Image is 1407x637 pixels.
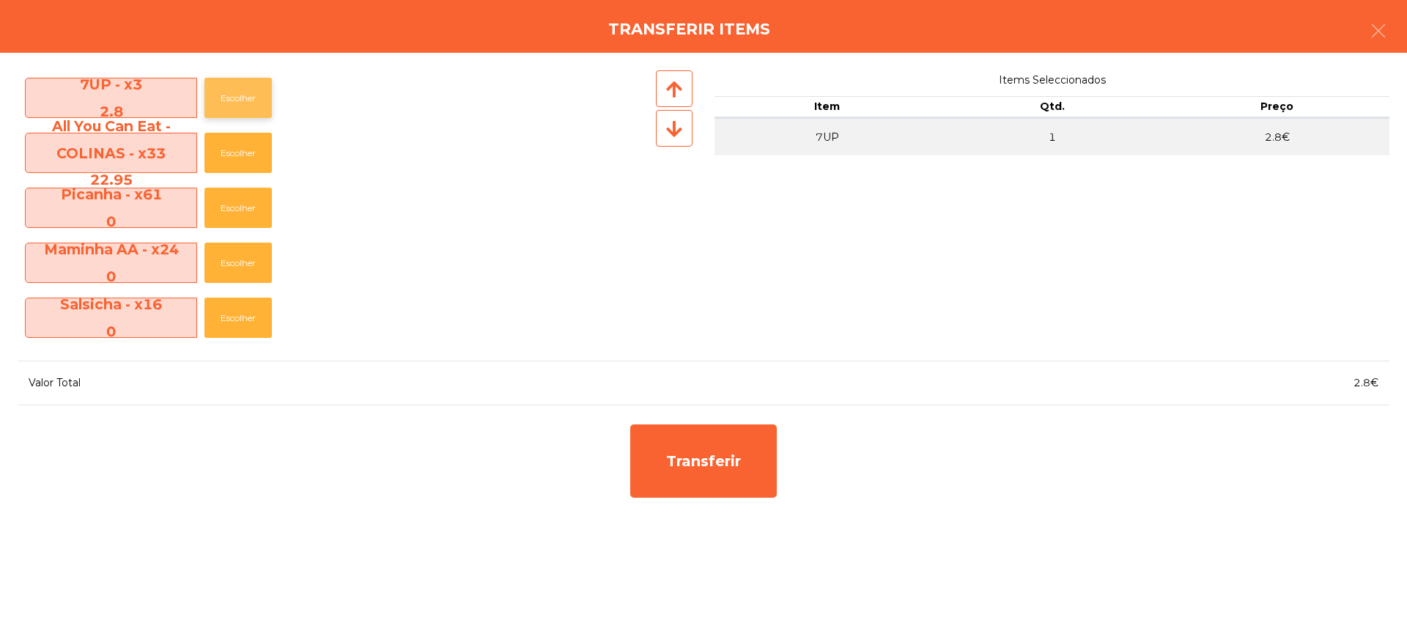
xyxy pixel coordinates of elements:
div: 0 [26,208,196,235]
button: Escolher [204,133,272,173]
td: 1 [939,118,1164,156]
span: 7UP - x3 [26,71,196,125]
th: Qtd. [939,96,1164,118]
div: Transferir [630,424,777,498]
span: Maminha AA - x24 [26,236,196,290]
span: Items Seleccionados [714,70,1389,90]
span: 2.8€ [1354,376,1378,389]
th: Item [714,96,939,118]
span: Salsicha - x16 [26,291,196,345]
h4: Transferir items [608,18,770,40]
button: Escolher [204,188,272,228]
span: Batatas Fritas - x25 [26,346,196,399]
button: Escolher [204,78,272,118]
button: Escolher [204,243,272,283]
span: Valor Total [29,376,81,389]
span: All You Can Eat - COLINAS - x33 [26,113,196,193]
div: 0 [26,263,196,290]
th: Preço [1164,96,1389,118]
button: Escolher [204,298,272,338]
td: 2.8€ [1164,118,1389,156]
td: 7UP [714,118,939,156]
div: 22.95 [26,166,196,193]
span: Picanha - x61 [26,181,196,235]
div: 0 [26,318,196,345]
div: 2.8 [26,98,196,125]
